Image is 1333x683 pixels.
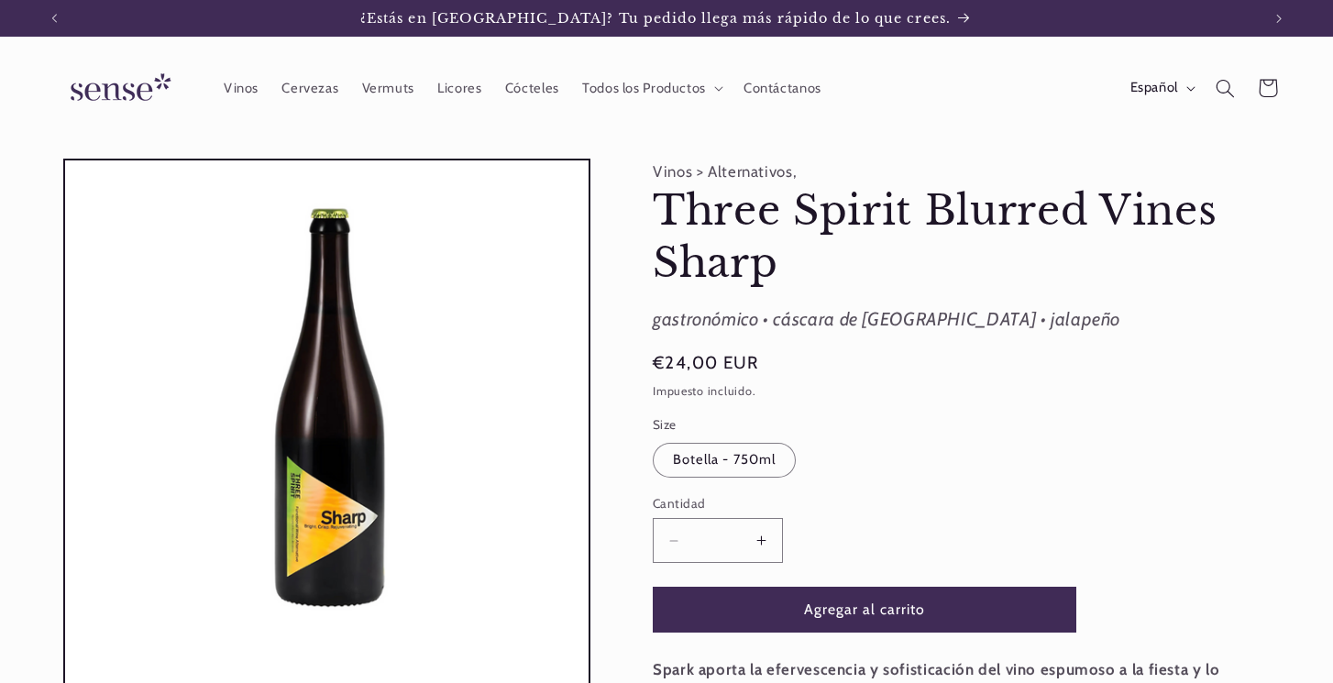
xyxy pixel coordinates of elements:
a: Vermuts [350,68,426,108]
span: Vinos [224,80,259,97]
a: Sense [41,55,193,122]
div: Impuesto incluido. [653,382,1230,402]
span: €24,00 EUR [653,350,759,376]
h1: Three Spirit Blurred Vines Sharp [653,185,1230,289]
a: Cervezas [270,68,350,108]
a: Contáctanos [732,68,832,108]
button: Agregar al carrito [653,587,1076,632]
span: Cervezas [281,80,338,97]
a: Cócteles [493,68,570,108]
span: Cócteles [505,80,559,97]
img: Sense [49,62,186,115]
summary: Búsqueda [1204,67,1246,109]
span: Contáctanos [744,80,821,97]
summary: Todos los Productos [570,68,732,108]
span: Vermuts [362,80,414,97]
button: Español [1118,70,1204,106]
span: Todos los Productos [582,80,706,97]
span: Licores [437,80,481,97]
a: Licores [426,68,494,108]
div: gastronómico • cáscara de [GEOGRAPHIC_DATA] • jalapeño [653,303,1230,336]
span: ¿Estás en [GEOGRAPHIC_DATA]? Tu pedido llega más rápido de lo que crees. [360,10,951,27]
legend: Size [653,415,678,434]
a: Vinos [212,68,270,108]
span: Español [1130,78,1178,98]
label: Cantidad [653,494,1076,512]
label: Botella - 750ml [653,443,796,478]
